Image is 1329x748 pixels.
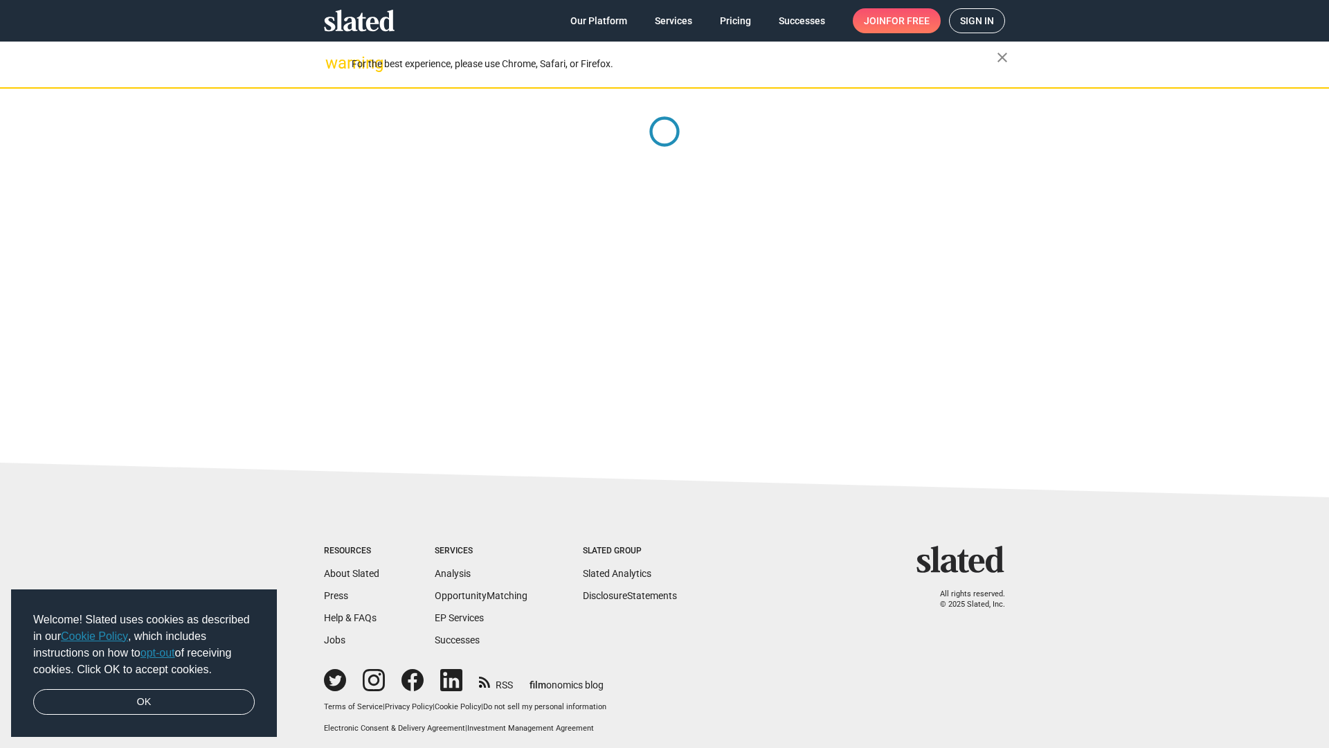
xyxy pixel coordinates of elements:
[11,589,277,738] div: cookieconsent
[324,546,379,557] div: Resources
[864,8,930,33] span: Join
[949,8,1005,33] a: Sign in
[479,670,513,692] a: RSS
[435,634,480,645] a: Successes
[61,630,128,642] a: Cookie Policy
[483,702,606,713] button: Do not sell my personal information
[385,702,433,711] a: Privacy Policy
[886,8,930,33] span: for free
[324,590,348,601] a: Press
[481,702,483,711] span: |
[853,8,941,33] a: Joinfor free
[324,634,345,645] a: Jobs
[465,724,467,733] span: |
[435,590,527,601] a: OpportunityMatching
[435,612,484,623] a: EP Services
[709,8,762,33] a: Pricing
[383,702,385,711] span: |
[583,568,651,579] a: Slated Analytics
[433,702,435,711] span: |
[655,8,692,33] span: Services
[467,724,594,733] a: Investment Management Agreement
[559,8,638,33] a: Our Platform
[925,589,1005,609] p: All rights reserved. © 2025 Slated, Inc.
[530,679,546,691] span: film
[583,546,677,557] div: Slated Group
[324,568,379,579] a: About Slated
[583,590,677,601] a: DisclosureStatements
[994,49,1011,66] mat-icon: close
[435,702,481,711] a: Cookie Policy
[324,612,377,623] a: Help & FAQs
[435,568,471,579] a: Analysis
[530,668,604,692] a: filmonomics blog
[960,9,994,33] span: Sign in
[570,8,627,33] span: Our Platform
[644,8,703,33] a: Services
[435,546,527,557] div: Services
[768,8,836,33] a: Successes
[779,8,825,33] span: Successes
[141,647,175,659] a: opt-out
[324,724,465,733] a: Electronic Consent & Delivery Agreement
[324,702,383,711] a: Terms of Service
[352,55,997,73] div: For the best experience, please use Chrome, Safari, or Firefox.
[33,689,255,715] a: dismiss cookie message
[33,612,255,678] span: Welcome! Slated uses cookies as described in our , which includes instructions on how to of recei...
[720,8,751,33] span: Pricing
[325,55,342,71] mat-icon: warning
